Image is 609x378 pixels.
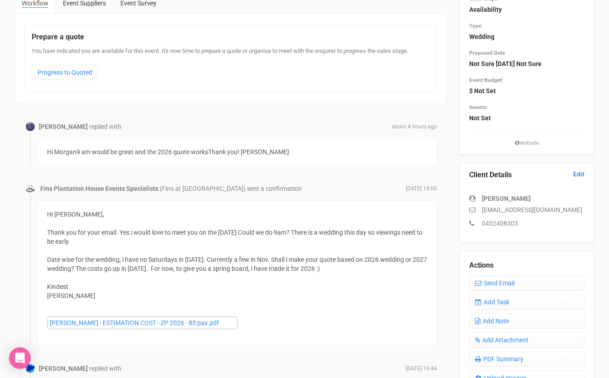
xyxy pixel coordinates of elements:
span: [DATE] 10:00 [406,185,437,193]
legend: Prepare a quote [32,32,429,43]
small: Website [469,139,585,147]
span: replied with [89,365,121,372]
small: Proposed Date [469,50,505,56]
span: [DATE] 16:44 [406,365,437,373]
a: Add Attachment [469,332,585,348]
div: Open Intercom Messenger [9,347,31,369]
a: Send Email [469,275,585,291]
strong: Availability [469,6,502,13]
div: Hi Morgan9 am would be great and the 2026 quote worksThank you! [PERSON_NAME] [38,138,437,166]
small: Guests: [469,104,487,110]
div: You have indicated you are available for this event. It's now time to prepare a quote or organise... [32,47,429,85]
a: Add Task [469,294,585,310]
strong: Fins Plantation House Events Specialists [40,185,158,192]
legend: Client Details [469,170,585,180]
span: about 4 hours ago [392,123,437,131]
p: 0452408303 [469,219,585,228]
legend: Actions [469,260,585,271]
img: Profile Image [26,122,35,131]
a: PDF Summary [469,351,585,367]
strong: [PERSON_NAME] [39,123,88,130]
strong: [PERSON_NAME] [482,195,531,202]
strong: Not Sure [DATE] Not Sure [469,60,542,67]
a: [PERSON_NAME] - ESTIMATION COST - ZP 2026 - 85 pax.pdf [47,317,238,329]
strong: Not Set [469,114,491,122]
strong: Wedding [469,33,495,40]
p: [EMAIL_ADDRESS][DOMAIN_NAME] [469,205,585,214]
a: Add Note [469,313,585,329]
img: data [26,184,35,194]
div: Hi [PERSON_NAME], Thank you for your email. Yes i would love to meet you on the [DATE] Could we d... [47,210,428,336]
span: replied with [89,123,121,130]
span: (Fins at [GEOGRAPHIC_DATA]) sent a confirmation [160,185,302,192]
strong: $ Not Set [469,87,496,94]
a: Progress to Quoted [32,65,98,80]
small: Event Budget: [469,77,503,83]
small: Type: [469,23,482,29]
a: Edit [573,170,585,179]
strong: [PERSON_NAME] [39,365,88,372]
